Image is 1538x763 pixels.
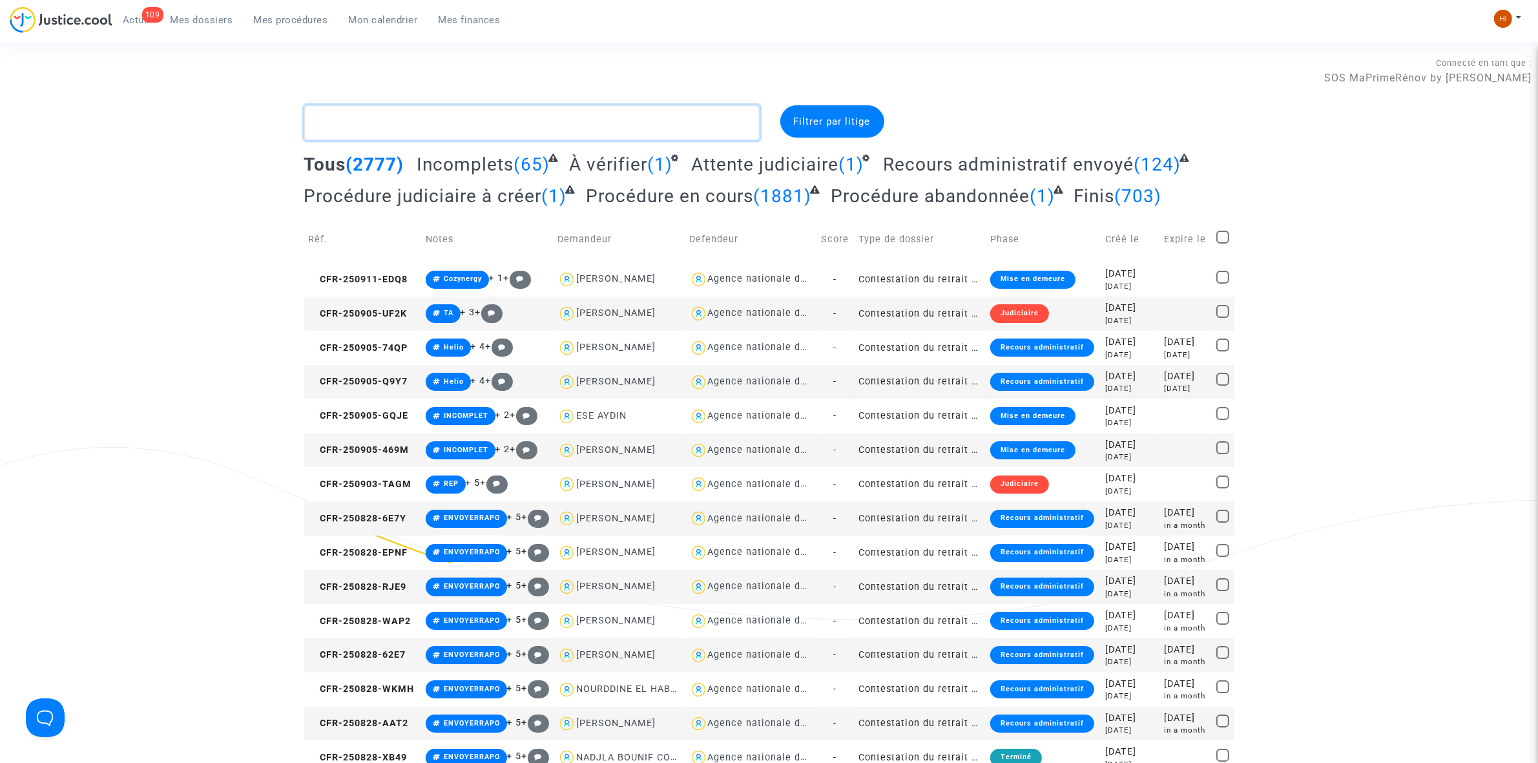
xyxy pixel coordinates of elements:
[244,10,338,30] a: Mes procédures
[576,273,656,284] div: [PERSON_NAME]
[990,612,1094,630] div: Recours administratif
[522,751,550,762] span: +
[1106,554,1156,565] div: [DATE]
[507,580,522,591] span: + 5
[990,544,1094,562] div: Recours administratif
[833,410,837,421] span: -
[507,717,522,728] span: + 5
[1106,383,1156,394] div: [DATE]
[1106,438,1156,452] div: [DATE]
[854,536,986,570] td: Contestation du retrait de [PERSON_NAME] par l'ANAH (mandataire)
[1164,520,1207,531] div: in a month
[833,444,837,455] span: -
[510,410,538,421] span: +
[1106,506,1156,520] div: [DATE]
[833,649,837,660] span: -
[557,578,576,596] img: icon-user.svg
[1106,711,1156,726] div: [DATE]
[990,407,1076,425] div: Mise en demeure
[349,14,418,26] span: Mon calendrier
[1164,506,1207,520] div: [DATE]
[1164,623,1207,634] div: in a month
[708,581,850,592] div: Agence nationale de l'habitat
[522,546,550,557] span: +
[990,339,1094,357] div: Recours administratif
[26,698,65,737] iframe: Help Scout Beacon - Open
[576,513,656,524] div: [PERSON_NAME]
[854,262,986,297] td: Contestation du retrait de [PERSON_NAME] par l'ANAH (mandataire)
[833,274,837,285] span: -
[444,548,500,556] span: ENVOYERRAPO
[576,649,656,660] div: [PERSON_NAME]
[504,273,532,284] span: +
[475,307,503,318] span: +
[557,270,576,289] img: icon-user.svg
[522,512,550,523] span: +
[1164,350,1207,361] div: [DATE]
[171,14,233,26] span: Mes dossiers
[1106,745,1156,759] div: [DATE]
[507,683,522,694] span: + 5
[1494,10,1512,28] img: fc99b196863ffcca57bb8fe2645aafd9
[854,707,986,741] td: Contestation du retrait de [PERSON_NAME] par l'ANAH (mandataire)
[576,615,656,626] div: [PERSON_NAME]
[689,680,708,699] img: icon-user.svg
[833,513,837,524] span: -
[444,275,482,283] span: Cozynergy
[990,373,1094,391] div: Recours administratif
[990,476,1049,494] div: Judiciaire
[1106,589,1156,600] div: [DATE]
[461,307,475,318] span: + 3
[576,444,656,455] div: [PERSON_NAME]
[557,407,576,426] img: icon-user.svg
[1164,370,1207,384] div: [DATE]
[854,638,986,673] td: Contestation du retrait de [PERSON_NAME] par l'ANAH (mandataire)
[557,715,576,733] img: icon-user.svg
[557,441,576,460] img: icon-user.svg
[1114,185,1161,207] span: (703)
[507,546,522,557] span: + 5
[10,6,112,33] img: jc-logo.svg
[689,304,708,323] img: icon-user.svg
[1164,383,1207,394] div: [DATE]
[309,616,411,627] span: CFR-250828-WAP2
[439,14,501,26] span: Mes finances
[990,578,1094,596] div: Recours administratif
[586,185,753,207] span: Procédure en cours
[1106,335,1156,350] div: [DATE]
[495,444,510,455] span: + 2
[833,308,837,319] span: -
[557,543,576,562] img: icon-user.svg
[557,646,576,665] img: icon-user.svg
[854,434,986,468] td: Contestation du retrait de [PERSON_NAME] par l'ANAH (mandataire)
[833,581,837,592] span: -
[1134,154,1181,175] span: (124)
[647,154,672,175] span: (1)
[854,297,986,331] td: Contestation du retrait de [PERSON_NAME] par l'ANAH
[557,509,576,528] img: icon-user.svg
[816,216,854,262] td: Score
[708,444,850,455] div: Agence nationale de l'habitat
[1106,452,1156,463] div: [DATE]
[557,475,576,494] img: icon-user.svg
[576,547,656,558] div: [PERSON_NAME]
[444,616,500,625] span: ENVOYERRAPO
[708,718,850,729] div: Agence nationale de l'habitat
[142,7,163,23] div: 109
[1106,417,1156,428] div: [DATE]
[1164,554,1207,565] div: in a month
[990,304,1049,322] div: Judiciaire
[689,339,708,357] img: icon-user.svg
[1164,643,1207,657] div: [DATE]
[444,446,488,454] span: INCOMPLET
[576,479,656,490] div: [PERSON_NAME]
[990,646,1094,664] div: Recours administratif
[576,376,656,387] div: [PERSON_NAME]
[833,752,837,763] span: -
[112,10,160,30] a: 109Actus
[522,717,550,728] span: +
[1436,58,1532,68] span: Connecté en tant que :
[309,308,408,319] span: CFR-250905-UF2K
[309,342,408,353] span: CFR-250905-74QP
[708,752,850,763] div: Agence nationale de l'habitat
